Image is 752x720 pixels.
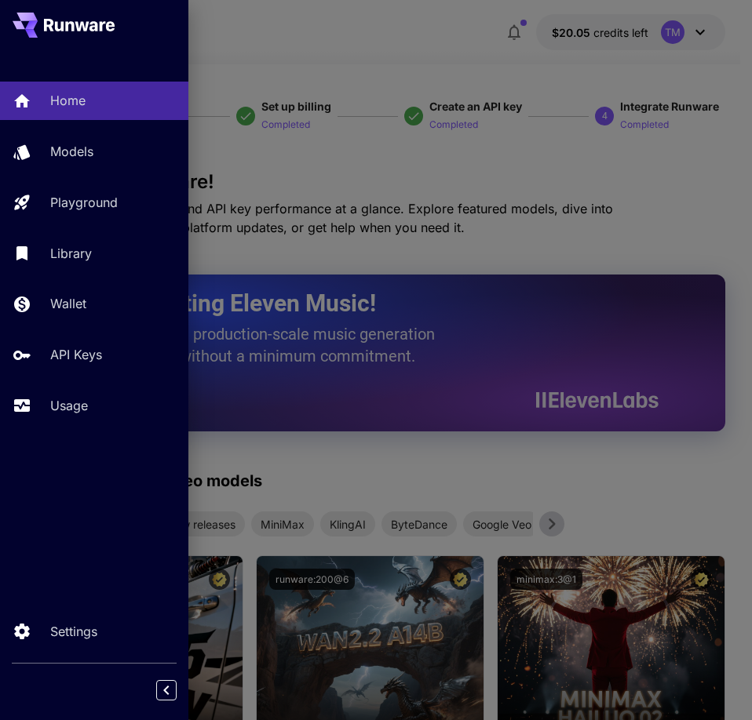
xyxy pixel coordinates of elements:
p: Usage [50,396,88,415]
p: Settings [50,622,97,641]
p: Models [50,142,93,161]
button: Collapse sidebar [156,680,177,700]
p: Playground [50,193,118,212]
p: API Keys [50,345,102,364]
p: Library [50,244,92,263]
div: Collapse sidebar [168,676,188,704]
p: Home [50,91,86,110]
p: Wallet [50,294,86,313]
